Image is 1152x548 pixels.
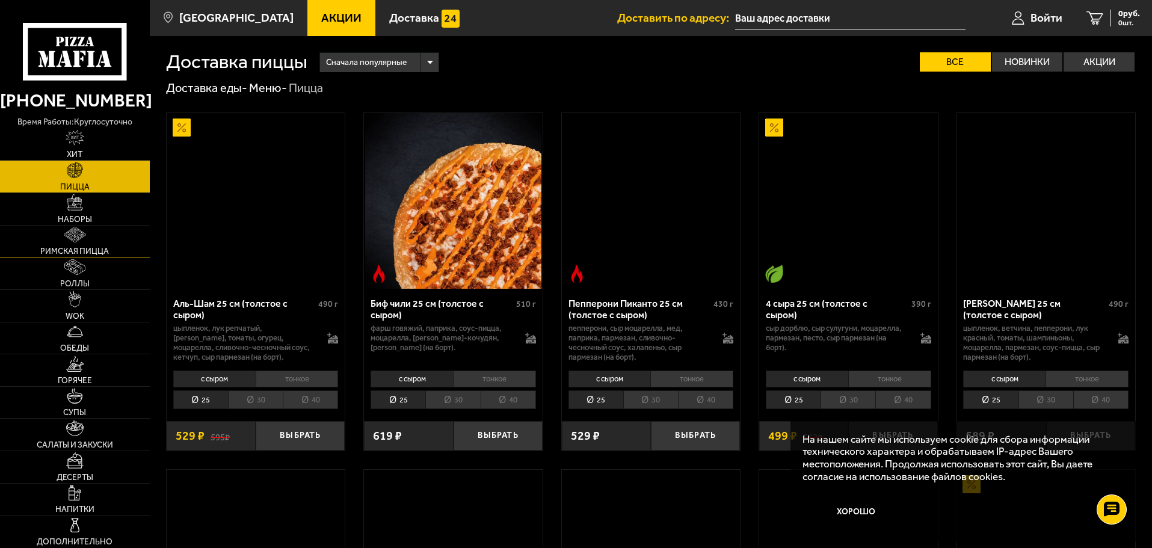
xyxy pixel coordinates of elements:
li: с сыром [963,371,1046,387]
li: тонкое [453,371,536,387]
p: сыр дорблю, сыр сулугуни, моцарелла, пармезан, песто, сыр пармезан (на борт). [766,324,908,353]
li: 25 [568,390,623,409]
span: Напитки [55,505,94,514]
span: 510 г [516,299,536,309]
li: 40 [875,390,931,409]
a: АкционныйВегетарианское блюдо4 сыра 25 см (толстое с сыром) [759,113,938,289]
li: 40 [283,390,338,409]
span: 490 г [318,299,338,309]
img: Биф чили 25 см (толстое с сыром) [365,113,541,289]
span: 430 г [713,299,733,309]
span: Салаты и закуски [37,441,113,449]
li: 30 [623,390,678,409]
span: 529 ₽ [176,430,205,442]
li: тонкое [650,371,733,387]
p: цыпленок, лук репчатый, [PERSON_NAME], томаты, огурец, моцарелла, сливочно-чесночный соус, кетчуп... [173,324,316,362]
span: Обеды [60,344,89,353]
span: 529 ₽ [571,430,600,442]
li: тонкое [848,371,931,387]
p: пепперони, сыр Моцарелла, мед, паприка, пармезан, сливочно-чесночный соус, халапеньо, сыр пармеза... [568,324,711,362]
li: 25 [173,390,228,409]
input: Ваш адрес доставки [735,7,966,29]
span: Дополнительно [37,538,112,546]
span: Наборы [58,215,92,224]
label: Новинки [992,52,1063,72]
li: 25 [371,390,425,409]
h1: Доставка пиццы [166,52,307,72]
button: Выбрать [651,421,740,451]
div: [PERSON_NAME] 25 см (толстое с сыром) [963,298,1106,321]
label: Все [920,52,991,72]
a: Острое блюдоПепперони Пиканто 25 см (толстое с сыром) [562,113,741,289]
div: Биф чили 25 см (толстое с сыром) [371,298,513,321]
li: 30 [1018,390,1073,409]
span: Римская пицца [40,247,109,256]
li: с сыром [173,371,256,387]
span: Войти [1030,12,1062,23]
p: цыпленок, ветчина, пепперони, лук красный, томаты, шампиньоны, моцарелла, пармезан, соус-пицца, с... [963,324,1106,362]
div: 4 сыра 25 см (толстое с сыром) [766,298,908,321]
img: Острое блюдо [568,265,586,283]
a: АкционныйАль-Шам 25 см (толстое с сыром) [167,113,345,289]
li: 25 [766,390,821,409]
span: Горячее [58,377,92,385]
button: Выбрать [256,421,345,451]
span: Пицца [60,183,90,191]
div: Аль-Шам 25 см (толстое с сыром) [173,298,316,321]
span: WOK [66,312,84,321]
li: 40 [481,390,536,409]
span: Сначала популярные [326,51,407,74]
li: с сыром [568,371,651,387]
span: 499 ₽ [768,430,797,442]
span: Акции [321,12,362,23]
p: фарш говяжий, паприка, соус-пицца, моцарелла, [PERSON_NAME]-кочудян, [PERSON_NAME] (на борт). [371,324,513,353]
a: Острое блюдоБиф чили 25 см (толстое с сыром) [364,113,543,289]
button: Хорошо [802,494,911,531]
li: с сыром [766,371,848,387]
img: Акционный [173,119,191,137]
span: 0 руб. [1118,10,1140,18]
li: с сыром [371,371,453,387]
div: Пепперони Пиканто 25 см (толстое с сыром) [568,298,711,321]
span: 490 г [1109,299,1129,309]
a: Петровская 25 см (толстое с сыром) [956,113,1135,289]
span: [GEOGRAPHIC_DATA] [179,12,294,23]
a: Доставка еды- [166,81,247,95]
li: тонкое [256,371,339,387]
div: Пицца [289,81,323,96]
li: 30 [821,390,875,409]
span: Супы [63,408,86,417]
li: 40 [678,390,733,409]
img: 15daf4d41897b9f0e9f617042186c801.svg [442,10,460,28]
li: 25 [963,390,1018,409]
img: Акционный [765,119,783,137]
li: 40 [1073,390,1129,409]
img: Вегетарианское блюдо [765,265,783,283]
s: 595 ₽ [211,430,230,442]
span: Доставить по адресу: [617,12,735,23]
span: Роллы [60,280,90,288]
p: На нашем сайте мы используем cookie для сбора информации технического характера и обрабатываем IP... [802,433,1117,483]
span: Хит [67,150,82,159]
span: 619 ₽ [373,430,402,442]
span: Десерты [57,473,93,482]
a: Меню- [249,81,287,95]
label: Акции [1064,52,1135,72]
span: 0 шт. [1118,19,1140,26]
li: тонкое [1046,371,1129,387]
li: 30 [425,390,480,409]
span: 390 г [911,299,931,309]
button: Выбрать [454,421,543,451]
img: Острое блюдо [370,265,388,283]
li: 30 [228,390,283,409]
span: Доставка [389,12,439,23]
